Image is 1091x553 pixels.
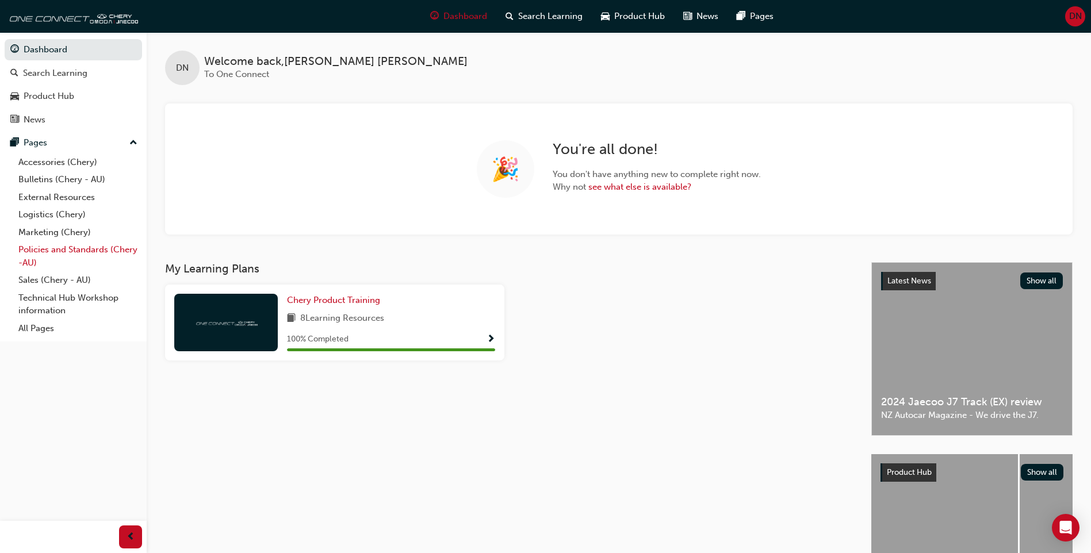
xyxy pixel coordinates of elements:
img: oneconnect [6,5,138,28]
span: Show Progress [487,335,495,345]
button: Show Progress [487,332,495,347]
a: Dashboard [5,39,142,60]
span: car-icon [601,9,610,24]
a: see what else is available? [588,182,691,192]
a: news-iconNews [674,5,728,28]
a: All Pages [14,320,142,337]
span: guage-icon [430,9,439,24]
span: news-icon [10,115,19,125]
button: Pages [5,132,142,153]
button: DashboardSearch LearningProduct HubNews [5,37,142,132]
a: search-iconSearch Learning [496,5,592,28]
a: Accessories (Chery) [14,153,142,171]
div: News [24,113,45,126]
span: 🎉 [491,163,520,176]
span: Pages [750,10,774,23]
span: book-icon [287,312,296,326]
span: Dashboard [443,10,487,23]
span: Welcome back , [PERSON_NAME] [PERSON_NAME] [204,55,468,68]
span: Chery Product Training [287,295,380,305]
button: Show all [1021,464,1064,481]
a: car-iconProduct Hub [592,5,674,28]
h3: My Learning Plans [165,262,853,275]
div: Pages [24,136,47,149]
span: Product Hub [887,467,932,477]
span: News [696,10,718,23]
span: 8 Learning Resources [300,312,384,326]
a: Technical Hub Workshop information [14,289,142,320]
a: Product Hub [5,86,142,107]
div: Open Intercom Messenger [1052,514,1079,542]
a: Bulletins (Chery - AU) [14,171,142,189]
a: Product HubShow all [881,463,1063,482]
span: up-icon [129,136,137,151]
span: prev-icon [127,530,135,544]
span: NZ Autocar Magazine - We drive the J7. [881,409,1063,422]
a: Chery Product Training [287,294,385,307]
a: pages-iconPages [728,5,783,28]
a: Logistics (Chery) [14,206,142,224]
span: news-icon [683,9,692,24]
span: Search Learning [518,10,583,23]
a: guage-iconDashboard [421,5,496,28]
a: Policies and Standards (Chery -AU) [14,241,142,271]
span: pages-icon [10,138,19,148]
button: DN [1065,6,1085,26]
div: Product Hub [24,90,74,103]
span: Latest News [887,276,931,286]
span: guage-icon [10,45,19,55]
a: Search Learning [5,63,142,84]
span: You don't have anything new to complete right now. [553,168,761,181]
h2: You're all done! [553,140,761,159]
a: Marketing (Chery) [14,224,142,241]
span: Why not [553,181,761,194]
a: Latest NewsShow all2024 Jaecoo J7 Track (EX) reviewNZ Autocar Magazine - We drive the J7. [871,262,1073,436]
img: oneconnect [194,317,258,328]
div: Search Learning [23,67,87,80]
span: To One Connect [204,69,269,79]
span: Product Hub [614,10,665,23]
a: News [5,109,142,130]
span: pages-icon [737,9,745,24]
span: DN [176,62,189,75]
span: 2024 Jaecoo J7 Track (EX) review [881,395,1063,409]
span: 100 % Completed [287,333,349,346]
span: search-icon [10,68,18,79]
span: car-icon [10,91,19,102]
a: Sales (Chery - AU) [14,271,142,289]
span: search-icon [506,9,514,24]
a: External Resources [14,189,142,206]
a: Latest NewsShow all [881,272,1063,290]
button: Show all [1020,272,1063,289]
span: DN [1069,10,1082,23]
